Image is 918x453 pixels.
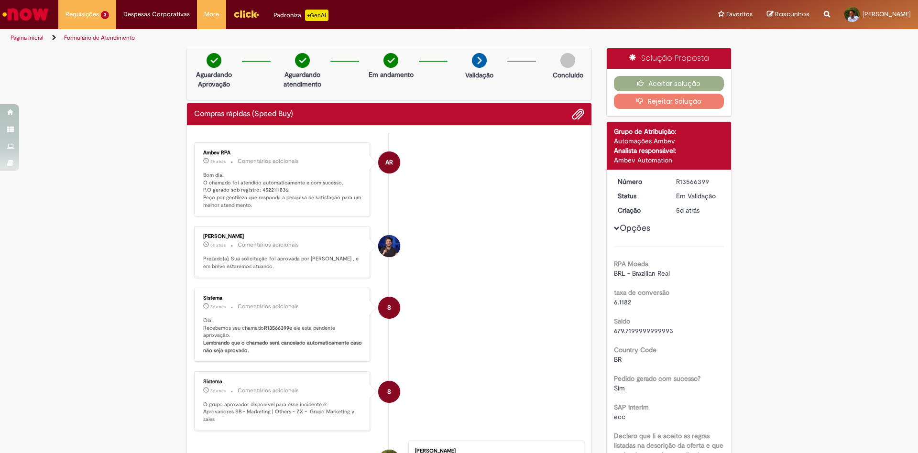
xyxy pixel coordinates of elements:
[378,151,400,173] div: Ambev RPA
[203,150,362,156] div: Ambev RPA
[238,387,299,395] small: Comentários adicionais
[611,177,669,186] dt: Número
[387,296,391,319] span: S
[305,10,328,21] p: +GenAi
[614,326,673,335] span: 679.7199999999993
[614,288,669,297] b: taxa de conversão
[614,76,724,91] button: Aceitar solução
[101,11,109,19] span: 3
[614,403,649,411] b: SAP Interim
[614,146,724,155] div: Analista responsável:
[238,241,299,249] small: Comentários adicionais
[264,324,289,332] b: R13566399
[210,242,226,248] time: 29/09/2025 11:07:11
[203,172,362,209] p: Bom dia! O chamado foi atendido automaticamente e com sucesso. P.O gerado sob registro: 452211183...
[383,53,398,68] img: check-circle-green.png
[66,10,99,19] span: Requisições
[614,412,625,421] span: ecc
[204,10,219,19] span: More
[210,388,226,394] span: 5d atrás
[1,5,50,24] img: ServiceNow
[210,159,226,164] span: 5h atrás
[614,94,724,109] button: Rejeitar Solução
[614,155,724,165] div: Ambev Automation
[203,339,363,354] b: Lembrando que o chamado será cancelado automaticamente caso não seja aprovado.
[614,127,724,136] div: Grupo de Atribuição:
[203,317,362,355] p: Olá! Recebemos seu chamado e ele esta pendente aprovação.
[676,206,699,215] span: 5d atrás
[273,10,328,21] div: Padroniza
[676,177,721,186] div: R13566399
[614,345,656,354] b: Country Code
[607,48,732,69] div: Solução Proposta
[203,255,362,270] p: Prezado(a), Sua solicitação foi aprovada por [PERSON_NAME] , e em breve estaremos atuando.
[123,10,190,19] span: Despesas Corporativas
[11,34,44,42] a: Página inicial
[767,10,809,19] a: Rascunhos
[863,10,911,18] span: [PERSON_NAME]
[572,108,584,120] button: Adicionar anexos
[614,136,724,146] div: Automações Ambev
[614,317,630,325] b: Saldo
[614,259,648,268] b: RPA Moeda
[210,304,226,310] span: 5d atrás
[207,53,221,68] img: check-circle-green.png
[295,53,310,68] img: check-circle-green.png
[614,384,625,392] span: Sim
[614,374,700,383] b: Pedido gerado com sucesso?
[64,34,135,42] a: Formulário de Atendimento
[676,205,721,215] div: 25/09/2025 12:17:18
[614,355,622,364] span: BR
[378,297,400,319] div: System
[676,191,721,201] div: Em Validação
[203,401,362,423] p: O grupo aprovador disponível para esse incidente é: Aprovadores SB - Marketing | Others - ZX - Gr...
[385,151,393,174] span: AR
[726,10,753,19] span: Favoritos
[378,235,400,257] div: Bruno Neri Colombi
[210,388,226,394] time: 25/09/2025 12:17:29
[279,70,326,89] p: Aguardando atendimento
[553,70,583,80] p: Concluído
[233,7,259,21] img: click_logo_yellow_360x200.png
[775,10,809,19] span: Rascunhos
[210,304,226,310] time: 25/09/2025 12:17:30
[191,70,237,89] p: Aguardando Aprovação
[238,302,299,311] small: Comentários adicionais
[611,205,669,215] dt: Criação
[238,157,299,165] small: Comentários adicionais
[210,242,226,248] span: 5h atrás
[611,191,669,201] dt: Status
[465,70,493,80] p: Validação
[7,29,605,47] ul: Trilhas de página
[194,110,293,119] h2: Compras rápidas (Speed Buy) Histórico de tíquete
[472,53,487,68] img: arrow-next.png
[676,206,699,215] time: 25/09/2025 12:17:18
[203,234,362,239] div: [PERSON_NAME]
[203,379,362,385] div: Sistema
[203,295,362,301] div: Sistema
[614,298,631,306] span: 6.1182
[614,269,670,278] span: BRL - Brazilian Real
[387,380,391,403] span: S
[210,159,226,164] time: 29/09/2025 11:24:22
[369,70,414,79] p: Em andamento
[378,381,400,403] div: System
[560,53,575,68] img: img-circle-grey.png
